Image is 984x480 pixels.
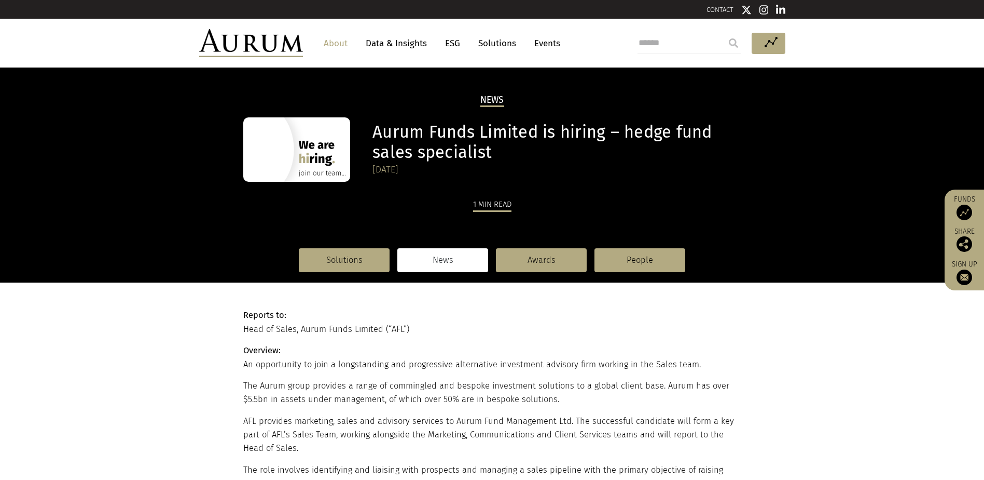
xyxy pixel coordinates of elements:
a: Awards [496,248,587,272]
strong: Overview: [243,345,281,355]
img: Twitter icon [741,5,752,15]
img: Access Funds [957,205,972,220]
a: Events [529,34,560,53]
strong: Reports to: [243,310,286,320]
a: Funds [950,195,979,220]
a: Solutions [473,34,521,53]
p: The Aurum group provides a range of commingled and bespoke investment solutions to a global clien... [243,379,739,407]
h2: News [480,95,504,107]
p: Head of Sales, Aurum Funds Limited (“AFL”) [243,309,739,336]
img: Share this post [957,236,972,252]
a: News [397,248,488,272]
a: ESG [440,34,465,53]
p: AFL provides marketing, sales and advisory services to Aurum Fund Management Ltd. The successful ... [243,415,739,456]
input: Submit [723,33,744,54]
a: About [318,34,353,53]
div: Share [950,228,979,252]
a: Data & Insights [361,34,432,53]
a: CONTACT [706,6,733,14]
a: People [594,248,685,272]
img: Instagram icon [759,5,769,15]
h1: Aurum Funds Limited is hiring – hedge fund sales specialist [372,122,738,163]
a: Solutions [299,248,390,272]
p: An opportunity to join a longstanding and progressive alternative investment advisory firm workin... [243,344,739,371]
a: Sign up [950,260,979,285]
img: Aurum [199,29,303,57]
div: 1 min read [473,198,511,212]
div: [DATE] [372,163,738,177]
img: Sign up to our newsletter [957,270,972,285]
img: Linkedin icon [776,5,785,15]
